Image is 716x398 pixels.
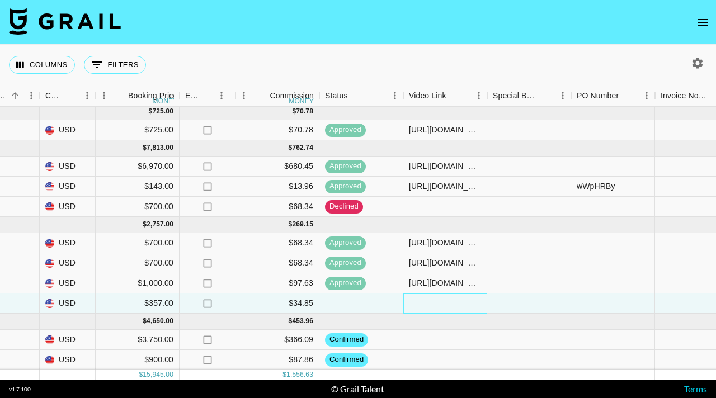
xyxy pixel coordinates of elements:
[292,107,296,116] div: $
[201,88,216,103] button: Sort
[539,88,554,103] button: Sort
[9,8,121,35] img: Grail Talent
[296,107,313,116] div: 70.78
[9,386,31,393] div: v 1.7.100
[147,316,173,326] div: 4,650.00
[325,238,366,248] span: approved
[325,278,366,288] span: approved
[325,125,366,135] span: approved
[235,197,319,217] div: $68.34
[40,253,96,273] div: USD
[139,370,143,380] div: $
[691,11,714,34] button: open drawer
[40,330,96,350] div: USD
[84,56,146,74] button: Show filters
[40,85,96,107] div: Currency
[96,197,180,217] div: $700.00
[185,85,201,107] div: Expenses: Remove Commission?
[292,316,313,326] div: 453.96
[180,85,235,107] div: Expenses: Remove Commission?
[235,233,319,253] div: $68.34
[235,273,319,293] div: $97.63
[409,181,481,192] div: https://www.tiktok.com/@cynthia_lifts/video/7528142623681350925?_r=1&_t=ZT-8y6yGCKFuST
[254,88,270,103] button: Sort
[577,85,619,107] div: PO Number
[289,316,293,326] div: $
[289,220,293,229] div: $
[96,293,180,314] div: $357.00
[325,85,348,107] div: Status
[325,201,363,212] span: declined
[235,293,319,314] div: $34.85
[409,277,481,288] div: https://www.tiktok.com/@509_couple/video/7538092833132023071
[387,87,403,104] button: Menu
[40,233,96,253] div: USD
[96,330,180,350] div: $3,750.00
[325,334,368,345] span: confirmed
[289,98,314,105] div: money
[112,88,128,103] button: Sort
[282,370,286,380] div: $
[292,143,313,153] div: 762.74
[470,87,487,104] button: Menu
[325,161,366,172] span: approved
[40,273,96,293] div: USD
[143,220,147,229] div: $
[9,56,75,74] button: Select columns
[289,143,293,153] div: $
[292,220,313,229] div: 269.15
[661,85,706,107] div: Invoice Notes
[147,220,173,229] div: 2,757.00
[128,85,177,107] div: Booking Price
[40,157,96,177] div: USD
[152,107,173,116] div: 725.00
[96,157,180,177] div: $6,970.00
[23,87,40,104] button: Menu
[235,120,319,140] div: $70.78
[270,85,314,107] div: Commission
[331,383,384,395] div: © Grail Talent
[409,85,446,107] div: Video Link
[63,88,79,103] button: Sort
[153,98,178,105] div: money
[143,143,147,153] div: $
[40,120,96,140] div: USD
[45,85,63,107] div: Currency
[319,85,403,107] div: Status
[235,330,319,350] div: $366.09
[493,85,539,107] div: Special Booking Type
[409,124,481,135] div: https://www.tiktok.com/@509_couple/photo/7521565898461809951
[40,197,96,217] div: USD
[235,253,319,273] div: $68.34
[409,160,481,172] div: https://www.tiktok.com/@509_couple/video/7533432131389869343
[235,87,252,104] button: Menu
[96,253,180,273] div: $700.00
[79,87,96,104] button: Menu
[96,350,180,370] div: $900.00
[684,383,707,394] a: Terms
[446,88,462,103] button: Sort
[235,177,319,197] div: $13.96
[409,257,481,268] div: https://www.tiktok.com/@kaitlyn.drew/video/7540377250282081567
[213,87,230,104] button: Menu
[571,85,655,107] div: PO Number
[325,354,368,365] span: confirmed
[96,273,180,293] div: $1,000.00
[554,87,571,104] button: Menu
[348,88,364,103] button: Sort
[619,88,634,103] button: Sort
[235,157,319,177] div: $680.45
[40,177,96,197] div: USD
[638,87,655,104] button: Menu
[577,181,615,192] div: wWpHRBy
[96,87,112,104] button: Menu
[96,233,180,253] div: $700.00
[40,350,96,370] div: USD
[143,370,173,380] div: 15,945.00
[235,350,319,370] div: $87.86
[7,88,23,103] button: Sort
[403,85,487,107] div: Video Link
[143,316,147,326] div: $
[325,258,366,268] span: approved
[409,237,481,248] div: https://www.tiktok.com/@woodcitylimits/video/7544105480537263373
